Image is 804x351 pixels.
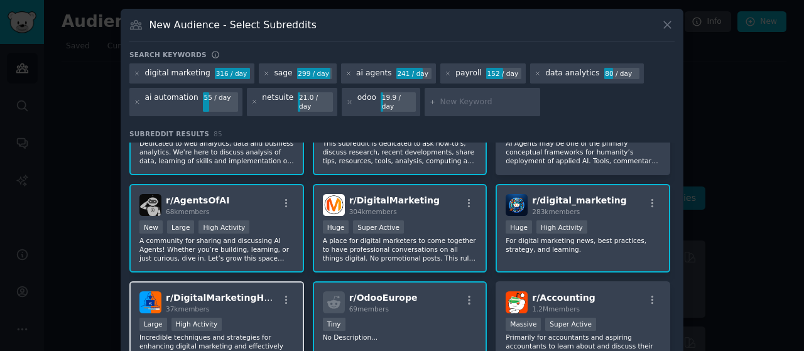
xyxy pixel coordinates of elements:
div: payroll [455,68,482,79]
div: 55 / day [203,92,238,104]
span: 69 members [349,305,389,313]
p: Dedicated to web analytics, data and business analytics. We're here to discuss analysis of data, ... [139,139,294,165]
div: Super Active [353,220,404,234]
div: Super Active [545,318,596,331]
p: A place for digital marketers to come together to have professional conversations on all things d... [323,236,477,262]
div: Large [167,220,195,234]
div: High Activity [171,318,222,331]
span: 85 [214,130,222,138]
img: digital_marketing [506,194,528,216]
div: 152 / day [486,68,521,79]
div: netsuite [262,92,293,112]
div: Massive [506,318,541,331]
div: 80 / day [604,68,639,79]
div: High Activity [536,220,587,234]
div: digital marketing [145,68,210,79]
span: 37k members [166,305,209,313]
p: For digital marketing news, best practices, strategy, and learning. [506,236,660,254]
span: r/ DigitalMarketingHack [166,293,281,303]
div: 299 / day [297,68,332,79]
p: No Description... [323,333,477,342]
div: sage [274,68,292,79]
p: A community for sharing and discussing AI Agents! Whether you’re building, learning, or just curi... [139,236,294,262]
div: ai agents [356,68,392,79]
span: 1.2M members [532,305,580,313]
div: Huge [506,220,532,234]
h3: New Audience - Select Subreddits [149,18,317,31]
div: 241 / day [396,68,432,79]
input: New Keyword [440,97,536,108]
img: AgentsOfAI [139,194,161,216]
p: AI Agents may be one of the primary conceptual frameworks for humanity’s deployment of applied AI... [506,139,660,165]
img: Accounting [506,291,528,313]
img: DigitalMarketing [323,194,345,216]
span: 304k members [349,208,397,215]
span: r/ digital_marketing [532,195,626,205]
div: High Activity [198,220,249,234]
span: 283k members [532,208,580,215]
img: DigitalMarketingHack [139,291,161,313]
h3: Search keywords [129,50,207,59]
span: 68k members [166,208,209,215]
div: 316 / day [215,68,250,79]
div: ai automation [145,92,198,112]
span: r/ OdooEurope [349,293,418,303]
span: r/ AgentsOfAI [166,195,229,205]
p: This subreddit is dedicated to ask how-to's, discuss research, recent developments, share tips, r... [323,139,477,165]
div: New [139,220,163,234]
div: 19.9 / day [381,92,416,112]
div: 21.0 / day [298,92,333,112]
div: Huge [323,220,349,234]
span: r/ Accounting [532,293,595,303]
span: r/ DigitalMarketing [349,195,440,205]
div: Large [139,318,167,331]
span: Subreddit Results [129,129,209,138]
div: data analytics [545,68,599,79]
div: odoo [357,92,376,112]
div: Tiny [323,318,345,331]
